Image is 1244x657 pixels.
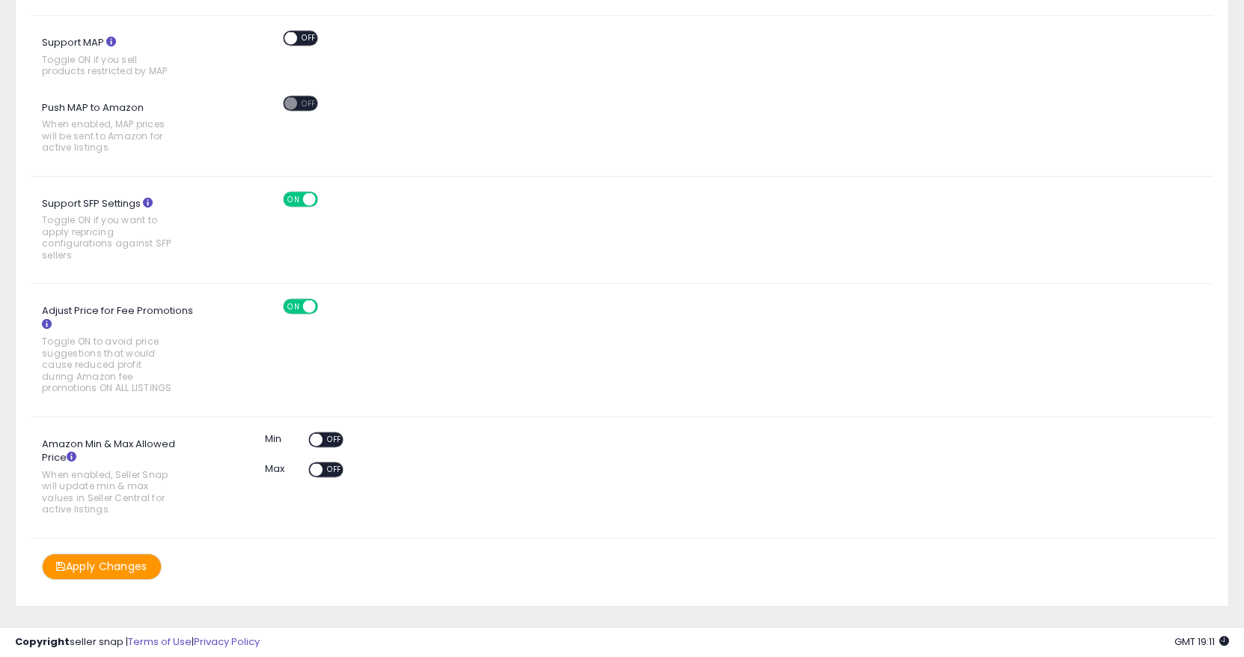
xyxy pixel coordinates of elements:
span: OFF [316,300,340,313]
strong: Copyright [15,635,70,649]
a: Terms of Use [128,635,192,649]
label: Support MAP [31,31,209,85]
span: ON [284,300,303,313]
span: OFF [323,463,347,476]
span: Toggle ON to avoid price suggestions that would cause reduced profit during Amazon fee promotions... [42,336,174,393]
label: Push MAP to Amazon [31,96,209,161]
span: OFF [316,193,340,205]
label: Max [265,462,281,476]
span: Toggle ON if you sell products restricted by MAP [42,54,174,77]
span: When enabled, MAP prices will be sent to Amazon for active listings. [42,118,174,153]
span: OFF [297,97,321,109]
span: OFF [297,32,321,45]
span: Toggle ON if you want to apply repricing configurations against SFP sellers [42,214,174,261]
label: Min [265,432,281,446]
label: Amazon Min & Max Allowed Price [31,432,209,523]
span: ON [284,193,303,205]
label: Adjust Price for Fee Promotions [31,299,209,401]
span: When enabled, Seller Snap will update min & max values in Seller Central for active listings. [42,469,174,515]
button: Apply Changes [42,554,162,580]
div: seller snap | | [15,635,260,650]
label: Support SFP Settings [31,192,209,268]
span: 2025-09-11 19:11 GMT [1174,635,1229,649]
a: Privacy Policy [194,635,260,649]
span: OFF [323,433,347,446]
